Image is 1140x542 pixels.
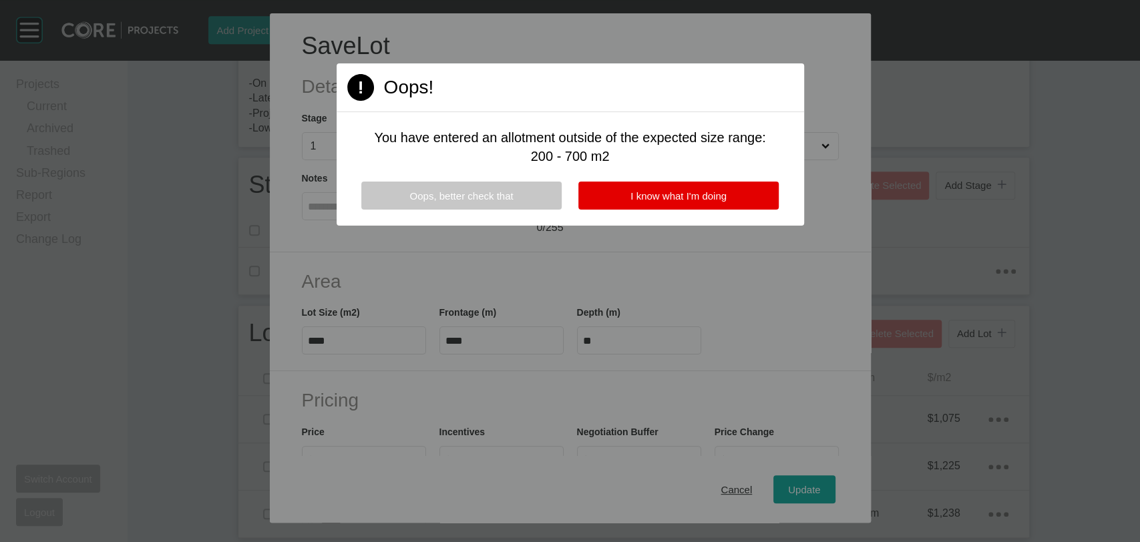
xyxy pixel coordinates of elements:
button: Oops, better check that [361,182,562,210]
button: I know what I'm doing [578,182,779,210]
span: Oops, better check that [409,190,513,202]
h2: Oops! [384,74,434,100]
p: You have entered an allotment outside of the expected size range: 200 - 700 m2 [369,128,772,166]
span: I know what I'm doing [630,190,727,202]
